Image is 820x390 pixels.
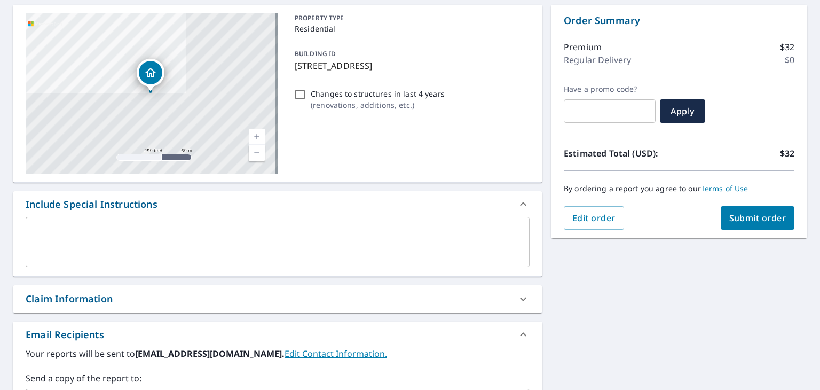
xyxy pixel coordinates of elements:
[295,13,525,23] p: PROPERTY TYPE
[13,322,542,347] div: Email Recipients
[660,99,705,123] button: Apply
[13,285,542,313] div: Claim Information
[295,23,525,34] p: Residential
[701,183,748,193] a: Terms of Use
[311,99,445,111] p: ( renovations, additions, etc. )
[26,292,113,306] div: Claim Information
[564,147,679,160] p: Estimated Total (USD):
[668,105,697,117] span: Apply
[564,184,794,193] p: By ordering a report you agree to our
[26,372,530,385] label: Send a copy of the report to:
[785,53,794,66] p: $0
[26,347,530,360] label: Your reports will be sent to
[729,212,786,224] span: Submit order
[295,49,336,58] p: BUILDING ID
[26,327,104,342] div: Email Recipients
[137,59,164,92] div: Dropped pin, building 1, Residential property, 1050 Windsor Estates Ct Westfield, IN 46074
[564,13,794,28] p: Order Summary
[295,59,525,72] p: [STREET_ADDRESS]
[780,147,794,160] p: $32
[721,206,795,230] button: Submit order
[564,84,656,94] label: Have a promo code?
[249,129,265,145] a: Current Level 17, Zoom In
[564,53,631,66] p: Regular Delivery
[135,348,285,360] b: [EMAIL_ADDRESS][DOMAIN_NAME].
[564,41,602,53] p: Premium
[780,41,794,53] p: $32
[572,212,616,224] span: Edit order
[249,145,265,161] a: Current Level 17, Zoom Out
[13,191,542,217] div: Include Special Instructions
[285,348,387,360] a: EditContactInfo
[311,88,445,99] p: Changes to structures in last 4 years
[26,197,157,212] div: Include Special Instructions
[564,206,624,230] button: Edit order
